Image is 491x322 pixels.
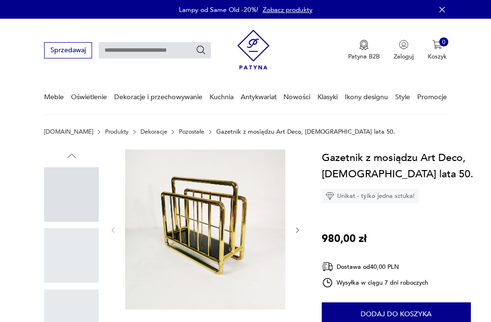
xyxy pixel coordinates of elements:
img: Ikona koszyka [433,40,442,49]
a: Kuchnia [210,80,234,114]
img: Ikona diamentu [326,192,334,200]
img: Zdjęcie produktu Gazetnik z mosiądzu Art Deco, Niemcy lata 50. [125,149,285,310]
button: Zaloguj [394,40,414,61]
a: Klasyki [317,80,338,114]
a: Promocje [417,80,447,114]
img: Ikonka użytkownika [399,40,409,49]
a: Ikony designu [345,80,388,114]
button: Szukaj [196,45,206,56]
a: [DOMAIN_NAME] [44,128,93,135]
a: Meble [44,80,64,114]
a: Produkty [105,128,129,135]
a: Nowości [283,80,310,114]
p: Gazetnik z mosiądzu Art Deco, [DEMOGRAPHIC_DATA] lata 50. [216,128,395,135]
div: Unikat - tylko jedna sztuka! [322,189,419,203]
p: Zaloguj [394,52,414,61]
a: Dekoracje i przechowywanie [114,80,202,114]
a: Ikona medaluPatyna B2B [348,40,380,61]
a: Sprzedawaj [44,48,92,54]
a: Dekoracje [140,128,167,135]
img: Patyna - sklep z meblami i dekoracjami vintage [237,26,269,73]
a: Oświetlenie [71,80,107,114]
p: 980,00 zł [322,230,367,247]
p: Koszyk [428,52,447,61]
div: Wysyłka w ciągu 7 dni roboczych [322,277,428,288]
button: Patyna B2B [348,40,380,61]
a: Style [395,80,410,114]
a: Pozostałe [179,128,204,135]
img: Ikona dostawy [322,261,333,273]
p: Patyna B2B [348,52,380,61]
p: Lampy od Same Old -20%! [179,5,258,14]
a: Zobacz produkty [263,5,313,14]
button: 0Koszyk [428,40,447,61]
img: Ikona medalu [359,40,369,50]
h1: Gazetnik z mosiądzu Art Deco, [DEMOGRAPHIC_DATA] lata 50. [322,149,483,182]
div: 0 [439,37,449,47]
button: Sprzedawaj [44,42,92,58]
div: Dostawa od 40,00 PLN [322,261,428,273]
a: Antykwariat [241,80,277,114]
